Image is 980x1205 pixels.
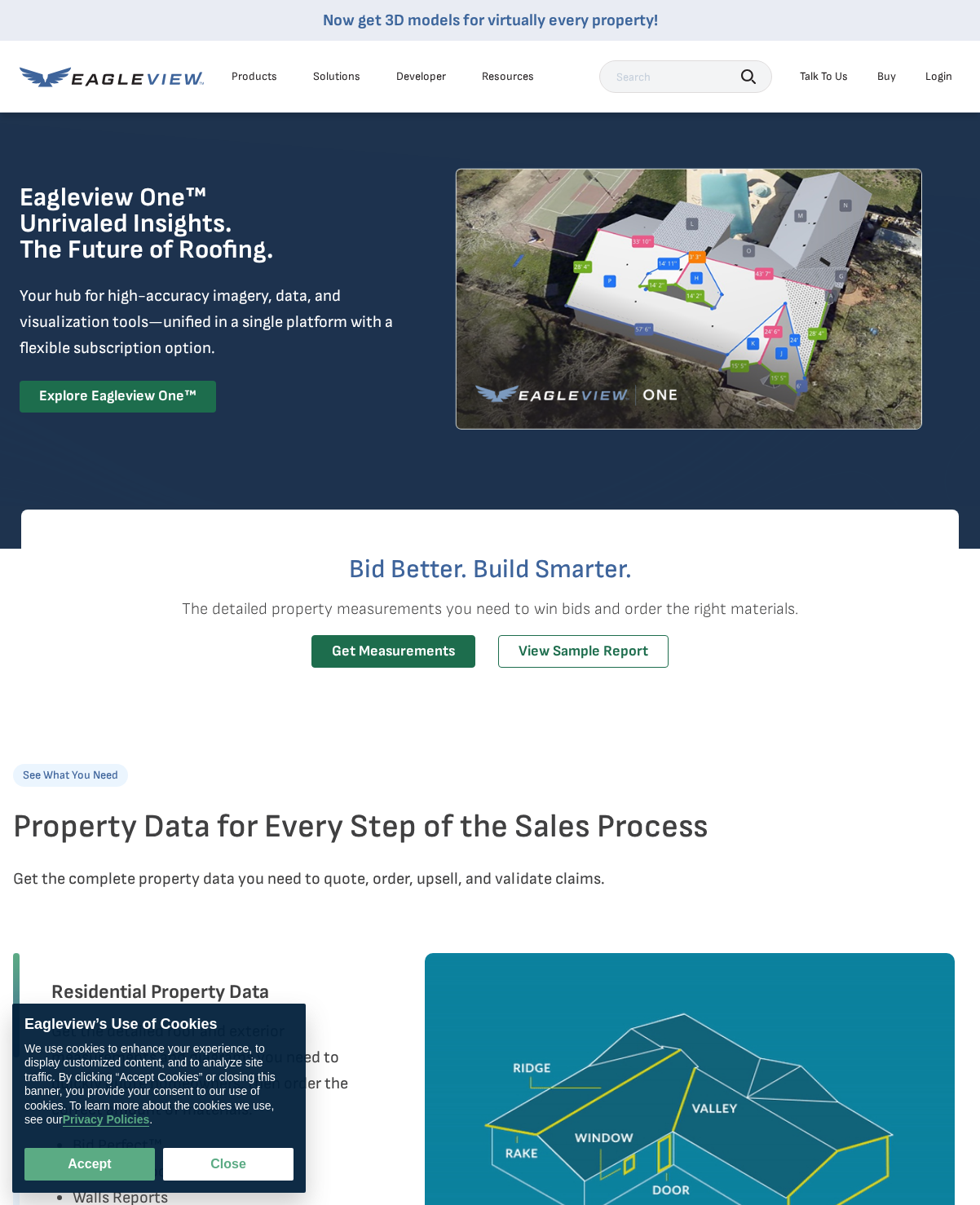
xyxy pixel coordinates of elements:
[232,69,277,84] div: Products
[323,11,658,30] a: Now get 3D models for virtually every property!
[13,866,967,892] p: Get the complete property data you need to quote, order, upsell, and validate claims.
[13,807,967,846] h2: Property Data for Every Step of the Sales Process
[163,1148,294,1181] button: Close
[20,381,216,413] a: Explore Eagleview One™
[925,69,952,84] div: Login
[313,69,360,84] div: Solutions
[13,764,128,787] p: See What You Need
[24,1148,155,1181] button: Accept
[21,596,959,622] p: The detailed property measurements you need to win bids and order the right materials.
[51,979,269,1005] h3: Residential Property Data
[24,1016,294,1034] div: Eagleview’s Use of Cookies
[20,283,396,361] p: Your hub for high-accuracy imagery, data, and visualization tools—unified in a single platform wi...
[396,69,446,84] a: Developer
[877,69,896,84] a: Buy
[24,1042,294,1128] div: We use cookies to enhance your experience, to display customized content, and to analyze site tra...
[63,1114,150,1128] a: Privacy Policies
[498,635,669,669] a: View Sample Report
[482,69,534,84] div: Resources
[20,185,356,263] h1: Eagleview One™ Unrivaled Insights. The Future of Roofing.
[599,60,772,93] input: Search
[311,635,475,669] a: Get Measurements
[21,557,959,583] h2: Bid Better. Build Smarter.
[800,69,848,84] div: Talk To Us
